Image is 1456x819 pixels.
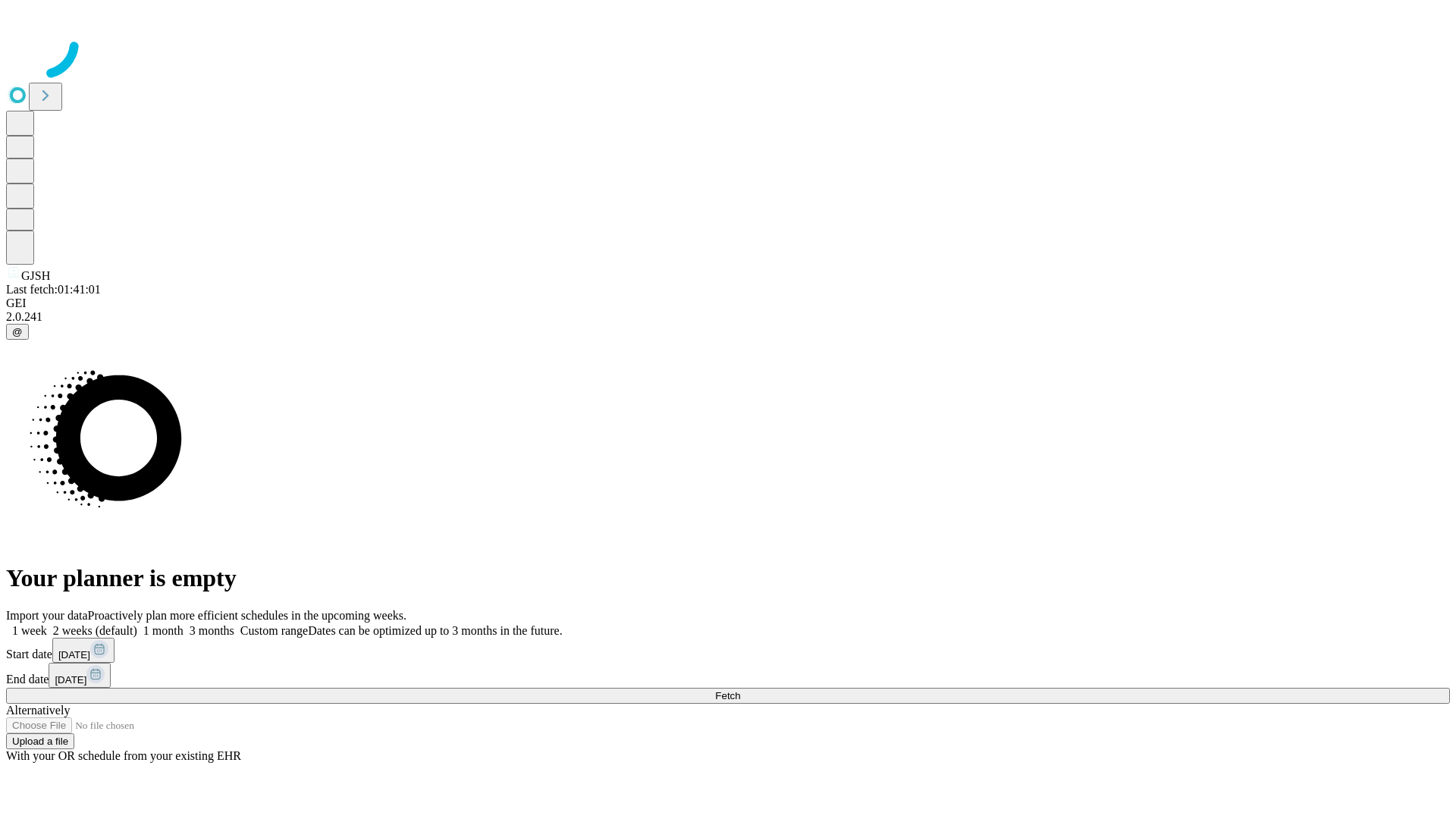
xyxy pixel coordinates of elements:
[6,283,101,296] span: Last fetch: 01:41:01
[715,690,740,701] span: Fetch
[6,688,1450,704] button: Fetch
[240,624,308,637] span: Custom range
[308,624,562,637] span: Dates can be optimized up to 3 months in the future.
[6,609,88,622] span: Import your data
[55,674,86,686] span: [DATE]
[49,663,111,688] button: [DATE]
[6,704,70,717] span: Alternatively
[53,624,137,637] span: 2 weeks (default)
[88,609,406,622] span: Proactively plan more efficient schedules in the upcoming weeks.
[12,326,23,337] span: @
[6,324,29,340] button: @
[6,749,241,762] span: With your OR schedule from your existing EHR
[6,564,1450,592] h1: Your planner is empty
[6,733,74,749] button: Upload a file
[12,624,47,637] span: 1 week
[58,649,90,661] span: [DATE]
[6,638,1450,663] div: Start date
[52,638,115,663] button: [DATE]
[21,269,50,282] span: GJSH
[6,297,1450,310] div: GEI
[143,624,184,637] span: 1 month
[190,624,234,637] span: 3 months
[6,310,1450,324] div: 2.0.241
[6,663,1450,688] div: End date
